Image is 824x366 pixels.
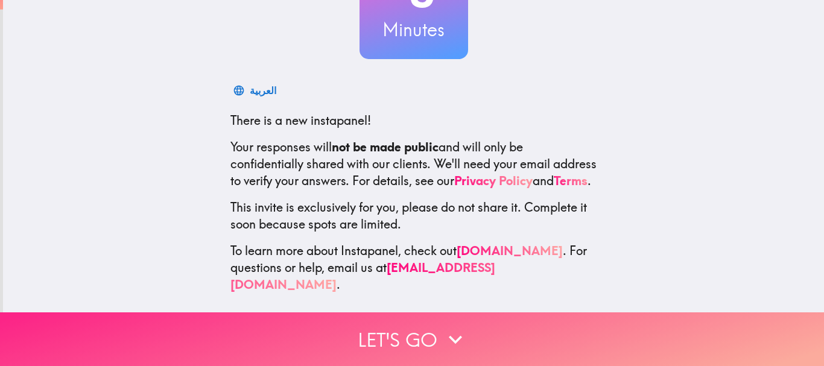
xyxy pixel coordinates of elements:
p: This invite is exclusively for you, please do not share it. Complete it soon because spots are li... [230,199,597,233]
p: To learn more about Instapanel, check out . For questions or help, email us at . [230,242,597,293]
b: not be made public [332,139,439,154]
p: Your responses will and will only be confidentially shared with our clients. We'll need your emai... [230,139,597,189]
div: العربية [250,82,276,99]
h3: Minutes [360,17,468,42]
a: [DOMAIN_NAME] [457,243,563,258]
span: There is a new instapanel! [230,113,371,128]
a: [EMAIL_ADDRESS][DOMAIN_NAME] [230,260,495,292]
button: العربية [230,78,281,103]
a: Privacy Policy [454,173,533,188]
a: Terms [554,173,588,188]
